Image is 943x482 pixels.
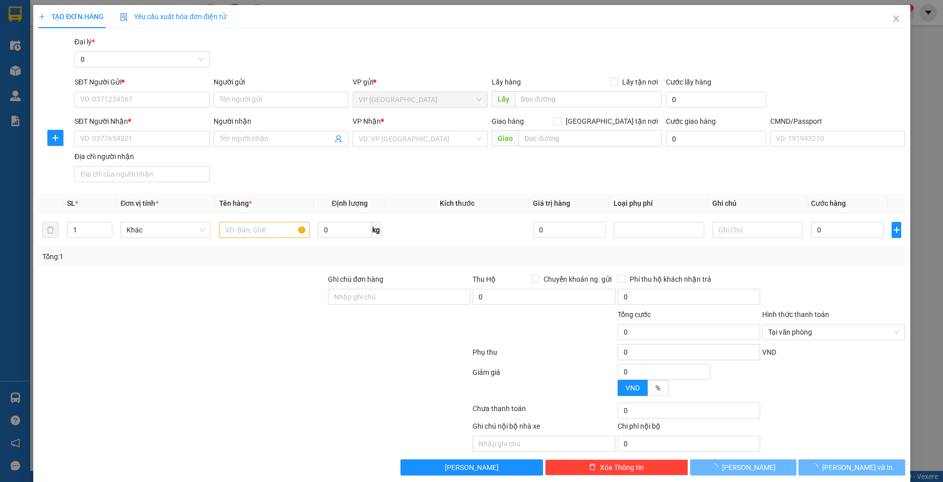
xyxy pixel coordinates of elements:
[690,459,796,475] button: [PERSON_NAME]
[74,166,209,182] input: Địa chỉ của người nhận
[589,463,596,471] span: delete
[126,222,205,237] span: Khác
[708,194,807,213] th: Ghi chú
[327,289,470,305] input: Ghi chú đơn hàng
[533,199,570,207] span: Giá trị hàng
[768,325,899,340] span: Tại văn phòng
[359,92,482,107] span: VP Phù Ninh
[892,15,900,23] span: close
[38,13,45,20] span: plus
[665,131,766,147] input: Cước giao hàng
[518,130,661,146] input: Dọc đường
[42,251,364,262] div: Tổng: 1
[471,347,616,364] div: Phụ thu
[882,5,910,33] button: Close
[722,462,776,473] span: [PERSON_NAME]
[120,13,128,21] img: icon
[625,274,715,285] span: Phí thu hộ khách nhận trả
[655,384,660,392] span: %
[822,462,893,473] span: [PERSON_NAME] và In
[440,199,475,207] span: Kích thước
[665,117,715,125] label: Cước giao hàng
[539,274,615,285] span: Chuyển khoản ng. gửi
[545,459,688,475] button: deleteXóa Thông tin
[600,462,644,473] span: Xóa Thông tin
[334,135,343,143] span: user-add
[47,130,63,146] button: plus
[66,199,75,207] span: SL
[473,436,615,452] input: Nhập ghi chú
[492,117,524,125] span: Giao hàng
[80,52,203,67] span: 0
[214,76,349,88] div: Người gửi
[74,38,94,46] span: Đại lý
[74,116,209,127] div: SĐT Người Nhận
[711,463,722,470] span: loading
[47,134,62,142] span: plus
[762,348,776,356] span: VND
[331,199,367,207] span: Định lượng
[327,275,383,283] label: Ghi chú đơn hàng
[617,421,760,436] div: Chi phí nội bộ
[811,199,846,207] span: Cước hàng
[471,403,616,421] div: Chưa thanh toán
[353,76,488,88] div: VP gửi
[400,459,543,475] button: [PERSON_NAME]
[712,222,803,238] input: Ghi Chú
[74,151,209,162] div: Địa chỉ người nhận
[492,91,515,107] span: Lấy
[219,199,252,207] span: Tên hàng
[473,421,615,436] div: Ghi chú nội bộ nhà xe
[42,222,58,238] button: delete
[610,194,708,213] th: Loại phụ phí
[371,222,381,238] span: kg
[618,76,661,88] span: Lấy tận nơi
[617,310,650,318] span: Tổng cước
[219,222,310,238] input: VD: Bàn, Ghế
[811,463,822,470] span: loading
[445,462,499,473] span: [PERSON_NAME]
[892,226,901,234] span: plus
[353,117,381,125] span: VP Nhận
[120,13,226,21] span: Yêu cầu xuất hóa đơn điện tử
[533,222,605,238] input: 0
[515,91,661,107] input: Dọc đường
[214,116,349,127] div: Người nhận
[492,78,521,86] span: Lấy hàng
[38,13,104,21] span: TẠO ĐƠN HÀNG
[561,116,661,127] span: [GEOGRAPHIC_DATA] tận nơi
[471,367,616,400] div: Giảm giá
[665,78,711,86] label: Cước lấy hàng
[120,199,158,207] span: Đơn vị tính
[798,459,905,475] button: [PERSON_NAME] và In
[473,275,496,283] span: Thu Hộ
[665,92,766,108] input: Cước lấy hàng
[74,76,209,88] div: SĐT Người Gửi
[770,116,905,127] div: CMND/Passport
[625,384,639,392] span: VND
[492,130,518,146] span: Giao
[892,222,901,238] button: plus
[762,310,829,318] label: Hình thức thanh toán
